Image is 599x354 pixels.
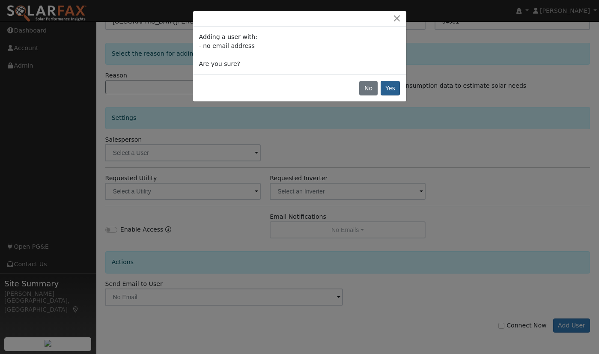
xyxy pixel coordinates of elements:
button: Yes [381,81,400,95]
button: No [359,81,377,95]
span: - no email address [199,42,255,49]
button: Close [391,14,403,23]
span: Are you sure? [199,60,240,67]
span: Adding a user with: [199,33,257,40]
